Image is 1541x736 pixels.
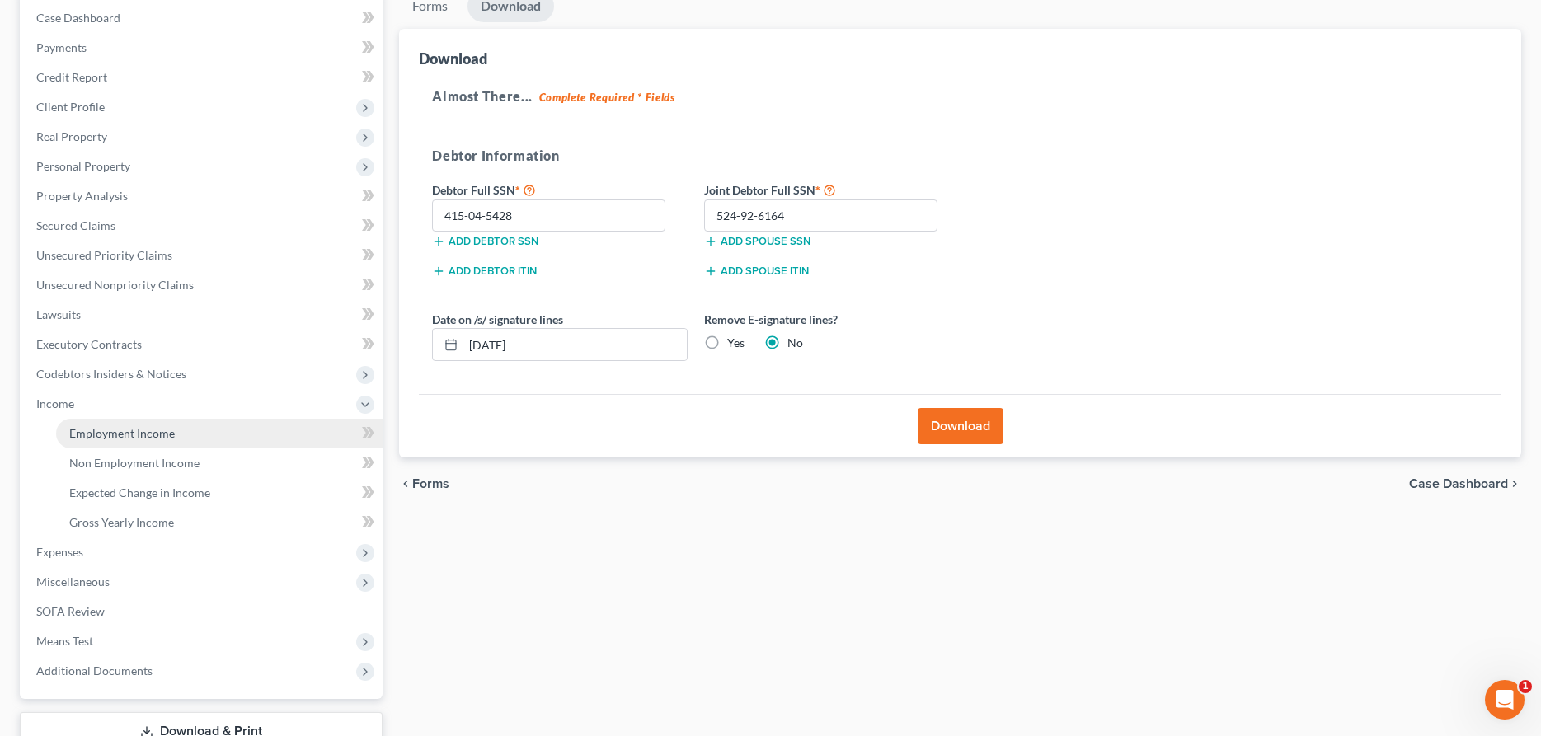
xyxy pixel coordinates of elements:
span: Income [36,396,74,410]
div: Download [419,49,487,68]
a: Expected Change in Income [56,478,383,508]
label: Joint Debtor Full SSN [696,180,968,199]
input: MM/DD/YYYY [463,329,687,360]
span: SOFA Review [36,604,105,618]
span: Additional Documents [36,663,153,677]
span: Miscellaneous [36,574,110,588]
span: Employment Income [69,426,175,440]
a: Credit Report [23,63,383,92]
iframe: Intercom live chat [1485,680,1525,720]
a: SOFA Review [23,597,383,626]
a: Unsecured Priority Claims [23,241,383,270]
span: Case Dashboard [36,11,120,25]
button: Add spouse ITIN [704,265,809,278]
a: Case Dashboard [23,3,383,33]
span: Unsecured Priority Claims [36,248,172,262]
span: Codebtors Insiders & Notices [36,367,186,381]
span: Means Test [36,634,93,648]
span: Unsecured Nonpriority Claims [36,278,194,292]
a: Employment Income [56,419,383,448]
span: Executory Contracts [36,337,142,351]
a: Lawsuits [23,300,383,330]
button: Add spouse SSN [704,235,810,248]
span: Expenses [36,545,83,559]
i: chevron_right [1508,477,1521,490]
span: Gross Yearly Income [69,515,174,529]
button: chevron_left Forms [399,477,472,490]
button: Download [918,408,1003,444]
a: Non Employment Income [56,448,383,478]
a: Payments [23,33,383,63]
span: Real Property [36,129,107,143]
a: Property Analysis [23,181,383,211]
label: No [787,335,803,351]
strong: Complete Required * Fields [539,91,675,104]
button: Add debtor ITIN [432,265,537,278]
span: 1 [1519,680,1532,693]
span: Secured Claims [36,218,115,232]
label: Yes [727,335,745,351]
span: Personal Property [36,159,130,173]
input: XXX-XX-XXXX [432,199,665,232]
a: Executory Contracts [23,330,383,359]
a: Secured Claims [23,211,383,241]
label: Date on /s/ signature lines [432,311,563,328]
span: Expected Change in Income [69,485,210,499]
span: Property Analysis [36,189,128,203]
span: Forms [412,477,449,490]
span: Case Dashboard [1409,477,1508,490]
h5: Almost There... [432,87,1488,106]
a: Gross Yearly Income [56,508,383,537]
span: Client Profile [36,100,105,114]
button: Add debtor SSN [432,235,538,248]
a: Case Dashboard chevron_right [1409,477,1521,490]
span: Payments [36,40,87,54]
input: XXX-XX-XXXX [704,199,937,232]
label: Remove E-signature lines? [704,311,960,328]
label: Debtor Full SSN [424,180,696,199]
span: Lawsuits [36,307,81,321]
span: Non Employment Income [69,456,200,470]
h5: Debtor Information [432,146,960,166]
a: Unsecured Nonpriority Claims [23,270,383,300]
span: Credit Report [36,70,107,84]
i: chevron_left [399,477,412,490]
